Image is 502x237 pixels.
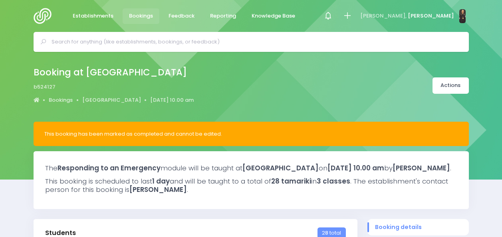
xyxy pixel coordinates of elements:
[129,185,187,194] strong: [PERSON_NAME]
[82,96,141,104] a: [GEOGRAPHIC_DATA]
[433,77,469,94] a: Actions
[49,96,73,104] a: Bookings
[45,229,76,237] h3: Students
[271,176,311,186] strong: 28 tamariki
[375,223,461,231] span: Booking details
[204,8,243,24] a: Reporting
[150,96,194,104] a: [DATE] 10.00 am
[34,83,56,91] span: b524127
[408,12,454,20] span: [PERSON_NAME]
[45,164,457,172] h3: The module will be taught at on by .
[66,8,120,24] a: Establishments
[169,12,194,20] span: Feedback
[210,12,236,20] span: Reporting
[327,163,384,173] strong: [DATE] 10.00 am
[152,176,170,186] strong: 1 day
[317,176,350,186] strong: 3 classes
[242,163,319,173] strong: [GEOGRAPHIC_DATA]
[45,177,457,194] h3: This booking is scheduled to last and will be taught to a total of in . The establishment's conta...
[360,12,407,20] span: [PERSON_NAME],
[123,8,160,24] a: Bookings
[73,12,113,20] span: Establishments
[34,8,56,24] img: Logo
[34,67,187,78] h2: Booking at [GEOGRAPHIC_DATA]
[459,9,466,23] img: N
[367,219,469,235] a: Booking details
[252,12,295,20] span: Knowledge Base
[58,163,161,173] strong: Responding to an Emergency
[162,8,201,24] a: Feedback
[245,8,302,24] a: Knowledge Base
[52,36,458,48] input: Search for anything (like establishments, bookings, or feedback)
[393,163,450,173] strong: [PERSON_NAME]
[44,130,458,138] div: This booking has been marked as completed and cannot be edited.
[129,12,153,20] span: Bookings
